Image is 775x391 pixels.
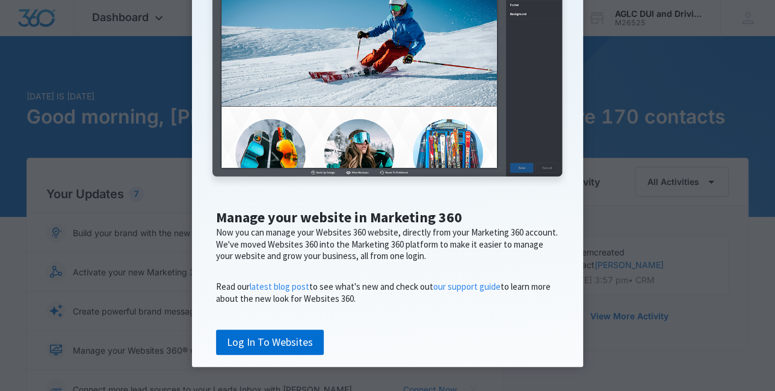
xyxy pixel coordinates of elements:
span: Read our to see what's new and check out to learn more about the new look for Websites 360. [216,281,551,304]
a: our support guide [433,281,501,292]
span: Manage your website in Marketing 360 [216,208,462,227]
a: Log In To Websites [216,330,324,355]
span: Now you can manage your Websites 360 website, directly from your Marketing 360 account. We've mov... [216,227,558,261]
a: latest blog post [250,281,309,292]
